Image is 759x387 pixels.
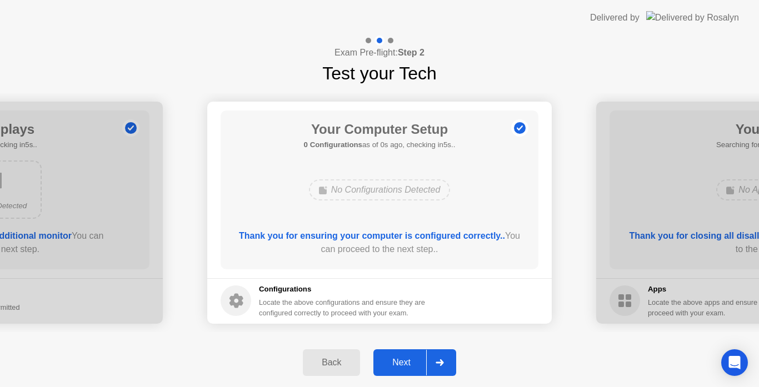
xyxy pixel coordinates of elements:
h5: as of 0s ago, checking in5s.. [304,139,456,150]
h1: Your Computer Setup [304,119,456,139]
div: Next [377,358,426,368]
div: Delivered by [590,11,640,24]
div: No Configurations Detected [309,179,451,200]
img: Delivered by Rosalyn [646,11,739,24]
b: Step 2 [398,48,425,57]
div: Open Intercom Messenger [721,349,748,376]
div: Back [306,358,357,368]
h5: Configurations [259,284,427,295]
h1: Test your Tech [322,60,437,87]
button: Back [303,349,360,376]
button: Next [373,349,456,376]
b: Thank you for ensuring your computer is configured correctly.. [239,231,505,240]
b: 0 Configurations [304,140,362,149]
h4: Exam Pre-flight: [334,46,425,59]
div: You can proceed to the next step.. [237,229,523,256]
div: Locate the above configurations and ensure they are configured correctly to proceed with your exam. [259,297,427,318]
